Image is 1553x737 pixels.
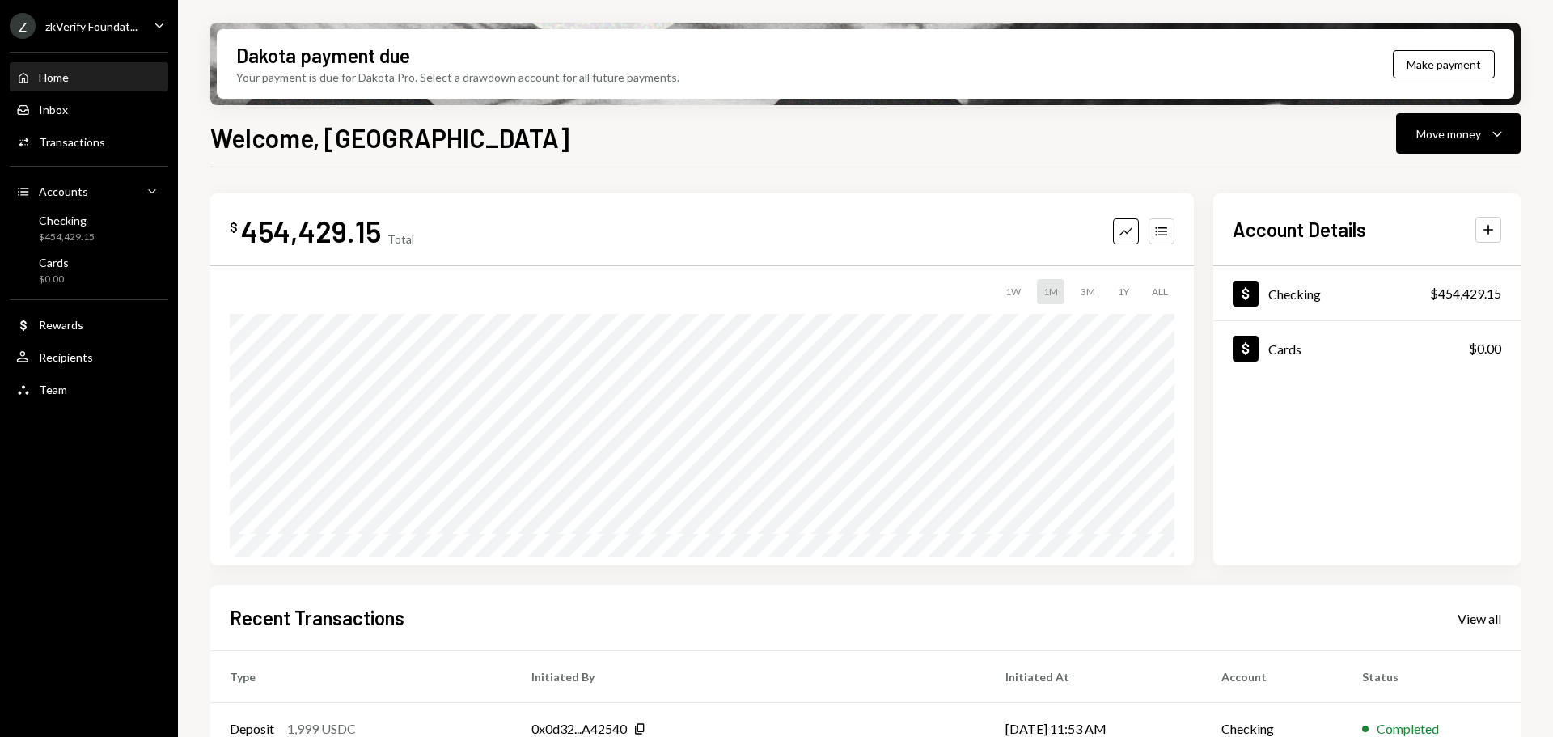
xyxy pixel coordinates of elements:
[1430,284,1501,303] div: $454,429.15
[39,318,83,332] div: Rewards
[45,19,138,33] div: zkVerify Foundat...
[39,350,93,364] div: Recipients
[10,13,36,39] div: Z
[1213,321,1521,375] a: Cards$0.00
[1268,286,1321,302] div: Checking
[1416,125,1481,142] div: Move money
[1458,609,1501,627] a: View all
[10,209,168,248] a: Checking$454,429.15
[999,279,1027,304] div: 1W
[1074,279,1102,304] div: 3M
[1037,279,1064,304] div: 1M
[39,135,105,149] div: Transactions
[236,42,410,69] div: Dakota payment due
[210,121,569,154] h1: Welcome, [GEOGRAPHIC_DATA]
[10,310,168,339] a: Rewards
[986,651,1201,703] th: Initiated At
[210,651,512,703] th: Type
[512,651,987,703] th: Initiated By
[1343,651,1521,703] th: Status
[236,69,679,86] div: Your payment is due for Dakota Pro. Select a drawdown account for all future payments.
[1233,216,1366,243] h2: Account Details
[39,70,69,84] div: Home
[1268,341,1301,357] div: Cards
[241,213,381,249] div: 454,429.15
[39,231,95,244] div: $454,429.15
[39,214,95,227] div: Checking
[10,342,168,371] a: Recipients
[1202,651,1343,703] th: Account
[10,127,168,156] a: Transactions
[10,95,168,124] a: Inbox
[1469,339,1501,358] div: $0.00
[230,604,404,631] h2: Recent Transactions
[10,375,168,404] a: Team
[10,176,168,205] a: Accounts
[39,273,69,286] div: $0.00
[1458,611,1501,627] div: View all
[1111,279,1136,304] div: 1Y
[1396,113,1521,154] button: Move money
[10,251,168,290] a: Cards$0.00
[39,383,67,396] div: Team
[1145,279,1174,304] div: ALL
[1213,266,1521,320] a: Checking$454,429.15
[387,232,414,246] div: Total
[39,103,68,116] div: Inbox
[39,256,69,269] div: Cards
[10,62,168,91] a: Home
[39,184,88,198] div: Accounts
[1393,50,1495,78] button: Make payment
[230,219,238,235] div: $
